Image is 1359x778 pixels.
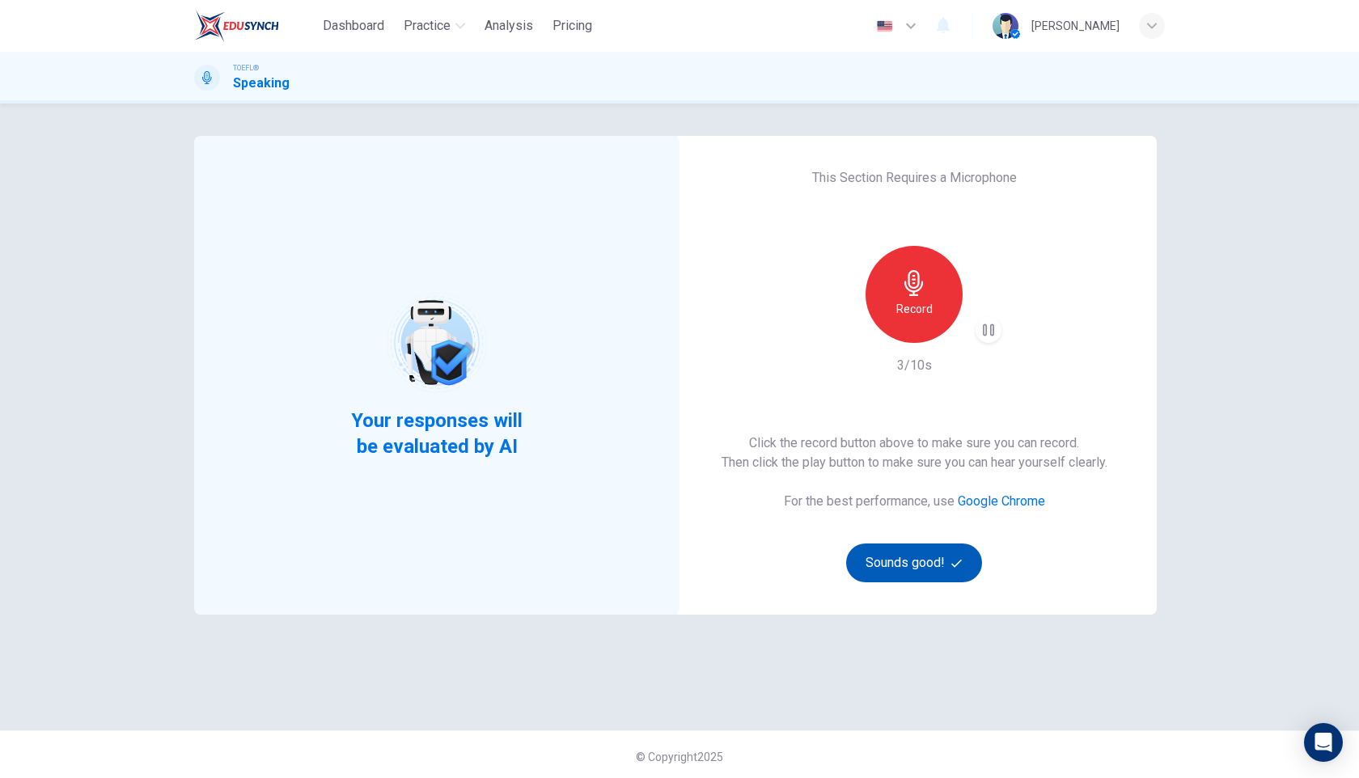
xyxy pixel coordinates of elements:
[846,543,982,582] button: Sounds good!
[958,493,1045,509] a: Google Chrome
[812,168,1017,188] h6: This Section Requires a Microphone
[897,356,932,375] h6: 3/10s
[896,299,933,319] h6: Record
[866,246,963,343] button: Record
[233,74,290,93] h1: Speaking
[722,433,1107,472] h6: Click the record button above to make sure you can record. Then click the play button to make sur...
[397,11,472,40] button: Practice
[339,408,536,459] span: Your responses will be evaluated by AI
[385,291,488,394] img: robot icon
[552,16,592,36] span: Pricing
[636,751,723,763] span: © Copyright 2025
[194,10,316,42] a: EduSynch logo
[485,16,533,36] span: Analysis
[478,11,540,40] button: Analysis
[874,20,895,32] img: en
[323,16,384,36] span: Dashboard
[233,62,259,74] span: TOEFL®
[194,10,279,42] img: EduSynch logo
[993,13,1018,39] img: Profile picture
[1031,16,1120,36] div: [PERSON_NAME]
[1304,723,1343,762] div: Open Intercom Messenger
[784,492,1045,511] h6: For the best performance, use
[546,11,599,40] button: Pricing
[316,11,391,40] button: Dashboard
[404,16,451,36] span: Practice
